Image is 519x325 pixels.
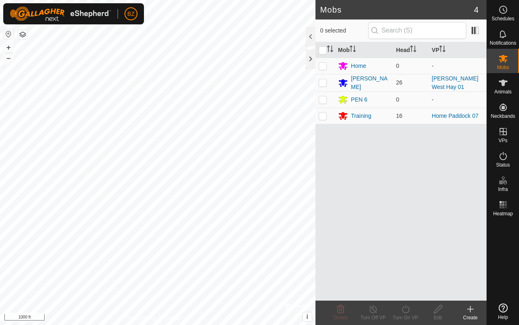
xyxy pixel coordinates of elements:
th: VP [429,42,487,58]
span: Mobs [497,65,509,70]
span: 0 selected [320,26,368,35]
span: 26 [396,79,403,86]
p-sorticon: Activate to sort [439,47,446,53]
td: - [429,91,487,108]
button: Map Layers [18,30,28,39]
div: Edit [422,314,454,321]
span: i [306,313,308,320]
span: 4 [474,4,478,16]
h2: Mobs [320,5,474,15]
span: VPs [498,138,507,143]
input: Search (S) [368,22,466,39]
p-sorticon: Activate to sort [350,47,356,53]
td: - [429,58,487,74]
div: Training [351,112,371,120]
button: Reset Map [4,29,13,39]
a: [PERSON_NAME] West Hay 01 [432,75,478,90]
span: Delete [334,315,348,321]
a: Help [487,300,519,323]
span: Schedules [491,16,514,21]
a: Privacy Policy [126,314,156,322]
div: [PERSON_NAME] [351,74,390,91]
span: Status [496,162,510,167]
a: Home Paddock 07 [432,113,478,119]
div: Home [351,62,366,70]
img: Gallagher Logo [10,6,111,21]
th: Head [393,42,429,58]
button: + [4,43,13,52]
span: Animals [494,89,512,94]
span: Heatmap [493,211,513,216]
div: Create [454,314,487,321]
span: BZ [127,10,135,18]
span: Notifications [490,41,516,45]
span: 0 [396,63,399,69]
div: Turn On VP [389,314,422,321]
div: Turn Off VP [357,314,389,321]
span: Infra [498,187,508,192]
span: 16 [396,113,403,119]
span: 0 [396,96,399,103]
th: Mob [335,42,393,58]
span: Help [498,315,508,320]
button: i [303,312,312,321]
p-sorticon: Activate to sort [410,47,416,53]
span: Neckbands [491,114,515,119]
p-sorticon: Activate to sort [327,47,333,53]
a: Contact Us [165,314,189,322]
button: – [4,53,13,63]
div: PEN 6 [351,95,367,104]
